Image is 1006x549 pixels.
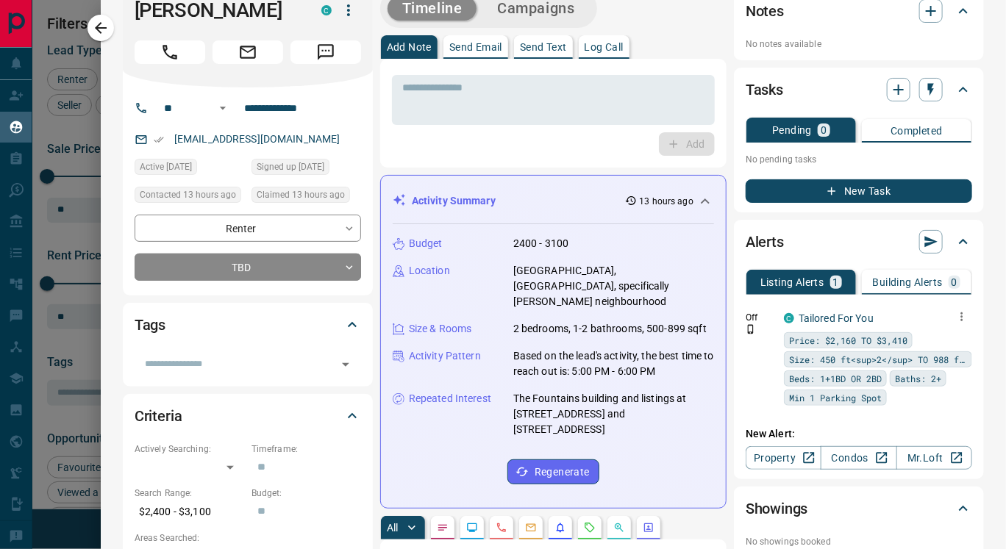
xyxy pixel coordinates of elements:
[251,187,361,207] div: Mon Aug 18 2025
[140,159,192,174] span: Active [DATE]
[895,371,941,386] span: Baths: 2+
[135,215,361,242] div: Renter
[746,72,972,107] div: Tasks
[746,224,972,259] div: Alerts
[554,522,566,534] svg: Listing Alerts
[746,446,821,470] a: Property
[746,230,784,254] h2: Alerts
[449,42,502,52] p: Send Email
[746,78,783,101] h2: Tasks
[784,313,794,323] div: condos.ca
[746,497,808,520] h2: Showings
[409,263,450,279] p: Location
[290,40,361,64] span: Message
[321,5,332,15] div: condos.ca
[135,398,361,434] div: Criteria
[437,522,449,534] svg: Notes
[772,125,812,135] p: Pending
[135,487,244,500] p: Search Range:
[135,531,361,545] p: Areas Searched:
[387,523,399,533] p: All
[135,442,244,456] p: Actively Searching:
[174,133,340,145] a: [EMAIL_ADDRESS][DOMAIN_NAME]
[140,187,236,202] span: Contacted 13 hours ago
[640,195,693,208] p: 13 hours ago
[584,522,596,534] svg: Requests
[135,313,165,337] h2: Tags
[746,491,972,526] div: Showings
[257,159,324,174] span: Signed up [DATE]
[760,277,824,287] p: Listing Alerts
[135,159,244,179] div: Sun Aug 17 2025
[789,333,907,348] span: Price: $2,160 TO $3,410
[251,159,361,179] div: Sun Aug 17 2025
[335,354,356,375] button: Open
[585,42,624,52] p: Log Call
[393,187,714,215] div: Activity Summary13 hours ago
[746,179,972,203] button: New Task
[213,40,283,64] span: Email
[513,348,714,379] p: Based on the lead's activity, the best time to reach out is: 5:00 PM - 6:00 PM
[891,126,943,136] p: Completed
[409,236,443,251] p: Budget
[135,40,205,64] span: Call
[821,125,827,135] p: 0
[135,187,244,207] div: Mon Aug 18 2025
[412,193,496,209] p: Activity Summary
[513,391,714,437] p: The Fountains building and listings at [STREET_ADDRESS] and [STREET_ADDRESS]
[214,99,232,117] button: Open
[789,352,967,367] span: Size: 450 ft<sup>2</sup> TO 988 ft<sup>2</sup>
[513,321,707,337] p: 2 bedrooms, 1-2 bathrooms, 500-899 sqft
[873,277,943,287] p: Building Alerts
[135,307,361,342] div: Tags
[746,324,756,334] svg: Push Notification Only
[251,442,361,456] p: Timeframe:
[251,487,361,500] p: Budget:
[507,459,599,484] button: Regenerate
[466,522,478,534] svg: Lead Browsing Activity
[613,522,625,534] svg: Opportunities
[896,446,972,470] a: Mr.Loft
[821,446,896,470] a: Condos
[789,390,882,405] span: Min 1 Parking Spot
[520,42,567,52] p: Send Text
[746,148,972,171] p: No pending tasks
[799,312,874,324] a: Tailored For You
[746,311,775,324] p: Off
[135,500,244,524] p: $2,400 - $3,100
[746,426,972,442] p: New Alert:
[409,321,472,337] p: Size & Rooms
[833,277,839,287] p: 1
[789,371,882,386] span: Beds: 1+1BD OR 2BD
[154,134,164,145] svg: Email Verified
[409,391,491,406] p: Repeated Interest
[746,535,972,548] p: No showings booked
[496,522,507,534] svg: Calls
[257,187,345,202] span: Claimed 13 hours ago
[135,254,361,281] div: TBD
[409,348,481,364] p: Activity Pattern
[643,522,654,534] svg: Agent Actions
[387,42,432,52] p: Add Note
[513,236,568,251] p: 2400 - 3100
[525,522,537,534] svg: Emails
[952,277,957,287] p: 0
[135,404,182,428] h2: Criteria
[513,263,714,309] p: [GEOGRAPHIC_DATA], [GEOGRAPHIC_DATA], specifically [PERSON_NAME] neighbourhood
[746,37,972,51] p: No notes available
